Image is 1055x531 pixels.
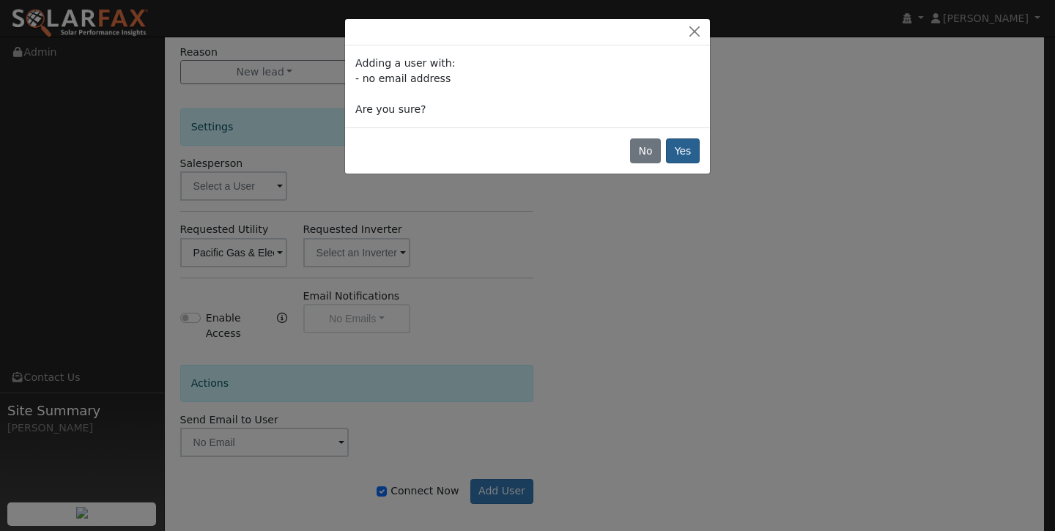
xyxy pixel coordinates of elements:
[666,138,700,163] button: Yes
[630,138,661,163] button: No
[684,24,705,40] button: Close
[355,73,451,84] span: - no email address
[355,57,455,69] span: Adding a user with:
[355,103,426,115] span: Are you sure?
